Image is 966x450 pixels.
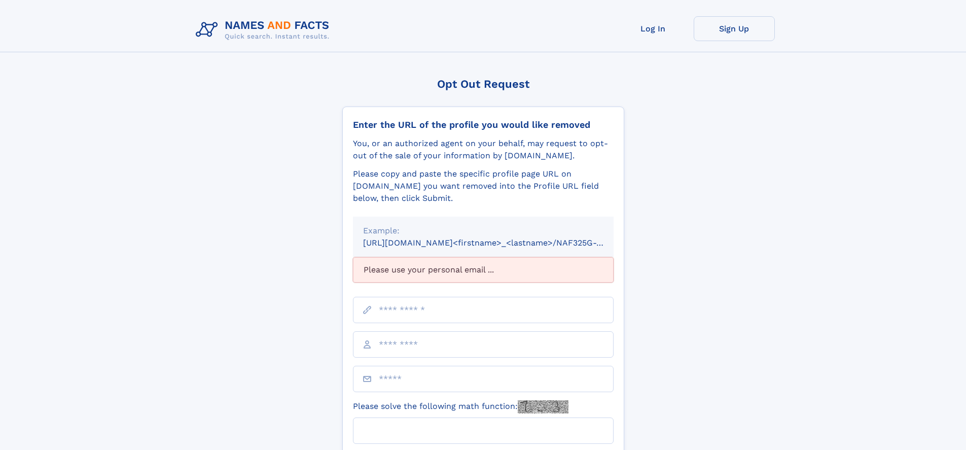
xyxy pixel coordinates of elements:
div: You, or an authorized agent on your behalf, may request to opt-out of the sale of your informatio... [353,137,614,162]
div: Please use your personal email ... [353,257,614,283]
a: Sign Up [694,16,775,41]
a: Log In [613,16,694,41]
img: Logo Names and Facts [192,16,338,44]
small: [URL][DOMAIN_NAME]<firstname>_<lastname>/NAF325G-xxxxxxxx [363,238,633,248]
div: Enter the URL of the profile you would like removed [353,119,614,130]
label: Please solve the following math function: [353,400,568,413]
div: Example: [363,225,603,237]
div: Please copy and paste the specific profile page URL on [DOMAIN_NAME] you want removed into the Pr... [353,168,614,204]
div: Opt Out Request [342,78,624,90]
